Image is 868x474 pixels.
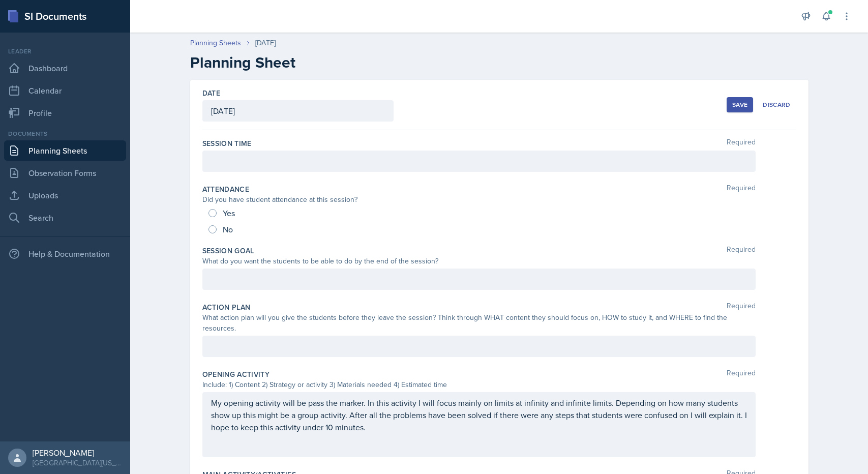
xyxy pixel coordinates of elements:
span: Required [727,138,756,149]
div: Help & Documentation [4,244,126,264]
div: [GEOGRAPHIC_DATA][US_STATE] in [GEOGRAPHIC_DATA] [33,458,122,468]
label: Date [202,88,220,98]
a: Dashboard [4,58,126,78]
h2: Planning Sheet [190,53,809,72]
span: Required [727,369,756,379]
span: Yes [223,208,235,218]
div: Documents [4,129,126,138]
label: Session Time [202,138,252,149]
label: Opening Activity [202,369,270,379]
div: [PERSON_NAME] [33,448,122,458]
button: Discard [757,97,796,112]
button: Save [727,97,753,112]
span: Required [727,184,756,194]
div: Discard [763,101,790,109]
div: [DATE] [255,38,276,48]
a: Uploads [4,185,126,205]
label: Session Goal [202,246,254,256]
div: What action plan will you give the students before they leave the session? Think through WHAT con... [202,312,756,334]
div: What do you want the students to be able to do by the end of the session? [202,256,756,266]
span: No [223,224,233,234]
div: Include: 1) Content 2) Strategy or activity 3) Materials needed 4) Estimated time [202,379,756,390]
a: Planning Sheets [190,38,241,48]
label: Attendance [202,184,250,194]
span: Required [727,302,756,312]
a: Profile [4,103,126,123]
span: Required [727,246,756,256]
label: Action Plan [202,302,251,312]
a: Search [4,208,126,228]
div: Leader [4,47,126,56]
a: Observation Forms [4,163,126,183]
div: Save [732,101,747,109]
a: Calendar [4,80,126,101]
div: Did you have student attendance at this session? [202,194,756,205]
a: Planning Sheets [4,140,126,161]
p: My opening activity will be pass the marker. In this activity I will focus mainly on limits at in... [211,397,747,433]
